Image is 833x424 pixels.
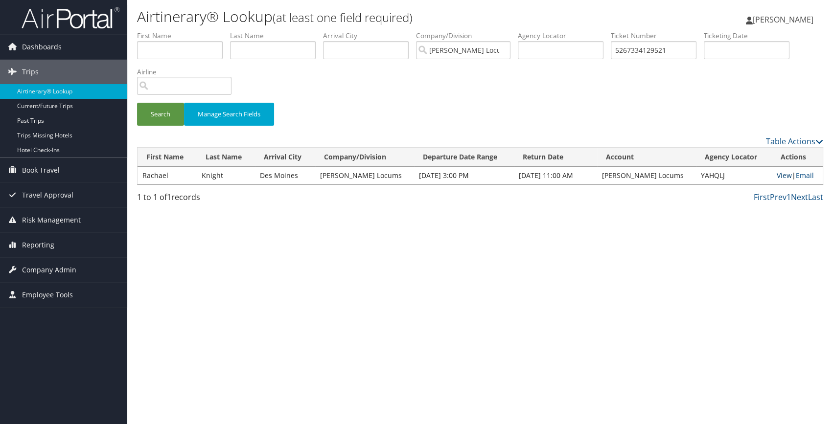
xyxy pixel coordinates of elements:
span: Book Travel [22,158,60,182]
span: Dashboards [22,35,62,59]
span: Trips [22,60,39,84]
th: Departure Date Range: activate to sort column ascending [414,148,514,167]
th: Return Date: activate to sort column ascending [514,148,597,167]
a: Table Actions [766,136,823,147]
label: Agency Locator [518,31,611,41]
th: Agency Locator: activate to sort column ascending [696,148,772,167]
button: Search [137,103,184,126]
a: View [777,171,792,180]
span: Travel Approval [22,183,73,207]
label: Airline [137,67,239,77]
button: Manage Search Fields [184,103,274,126]
small: (at least one field required) [273,9,413,25]
label: First Name [137,31,230,41]
a: Email [796,171,814,180]
th: Last Name: activate to sort column ascending [197,148,255,167]
img: airportal-logo.png [22,6,119,29]
div: 1 to 1 of records [137,191,298,208]
span: 1 [167,192,171,202]
a: Next [791,192,808,202]
h1: Airtinerary® Lookup [137,6,595,27]
label: Ticketing Date [704,31,797,41]
td: Knight [197,167,255,184]
td: YAHQLJ [696,167,772,184]
td: [PERSON_NAME] Locums [315,167,414,184]
a: Prev [770,192,787,202]
a: Last [808,192,823,202]
th: Arrival City: activate to sort column ascending [255,148,315,167]
td: [DATE] 3:00 PM [414,167,514,184]
label: Company/Division [416,31,518,41]
a: First [754,192,770,202]
span: Risk Management [22,208,81,232]
span: Employee Tools [22,283,73,307]
a: 1 [787,192,791,202]
th: Company/Division [315,148,414,167]
span: [PERSON_NAME] [753,14,813,25]
td: Des Moines [255,167,315,184]
label: Ticket Number [611,31,704,41]
th: Actions [772,148,823,167]
th: First Name: activate to sort column ascending [138,148,197,167]
label: Arrival City [323,31,416,41]
span: Company Admin [22,258,76,282]
td: [PERSON_NAME] Locums [597,167,696,184]
td: | [772,167,823,184]
th: Account: activate to sort column ascending [597,148,696,167]
span: Reporting [22,233,54,257]
td: Rachael [138,167,197,184]
label: Last Name [230,31,323,41]
a: [PERSON_NAME] [746,5,823,34]
td: [DATE] 11:00 AM [514,167,597,184]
